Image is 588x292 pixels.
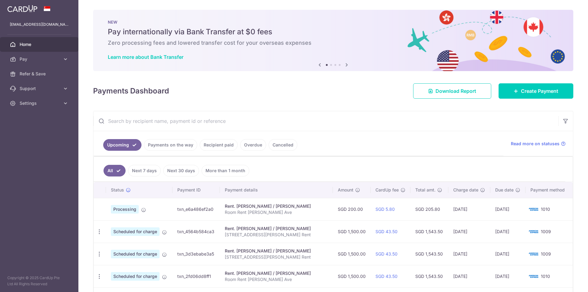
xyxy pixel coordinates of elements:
h4: Payments Dashboard [93,85,169,97]
span: 1010 [541,274,550,279]
div: Rent. [PERSON_NAME] / [PERSON_NAME] [225,270,328,276]
h5: Pay internationally via Bank Transfer at $0 fees [108,27,559,37]
td: txn_2fd06dd8ff1 [172,265,220,287]
p: [EMAIL_ADDRESS][DOMAIN_NAME] [10,21,69,28]
span: Status [111,187,124,193]
img: CardUp [7,5,37,12]
a: Next 7 days [128,165,161,176]
span: Scheduled for charge [111,250,160,258]
a: Cancelled [269,139,297,151]
th: Payment method [526,182,573,198]
div: Rent. [PERSON_NAME] / [PERSON_NAME] [225,248,328,254]
td: txn_e6a486ef2a0 [172,198,220,220]
a: SGD 43.50 [375,274,398,279]
img: Bank Card [527,228,540,235]
h6: Zero processing fees and lowered transfer cost for your overseas expenses [108,39,559,47]
td: [DATE] [490,220,526,243]
td: [DATE] [448,198,491,220]
span: Create Payment [521,87,558,95]
td: SGD 200.00 [333,198,371,220]
p: [STREET_ADDRESS][PERSON_NAME] Rent [225,232,328,238]
span: Home [20,41,60,47]
a: SGD 43.50 [375,251,398,256]
span: CardUp fee [375,187,399,193]
td: [DATE] [448,243,491,265]
th: Payment ID [172,182,220,198]
a: Overdue [240,139,266,151]
td: [DATE] [490,265,526,287]
a: SGD 43.50 [375,229,398,234]
span: 1010 [541,207,550,212]
span: Download Report [435,87,476,95]
img: Bank Card [527,250,540,258]
a: Download Report [413,83,491,99]
a: Recipient paid [200,139,238,151]
a: Create Payment [499,83,573,99]
span: Charge date [453,187,478,193]
a: Learn more about Bank Transfer [108,54,183,60]
span: Processing [111,205,139,214]
span: Scheduled for charge [111,272,160,281]
td: [DATE] [490,198,526,220]
img: Bank transfer banner [93,10,573,71]
span: Due date [495,187,514,193]
img: Bank Card [527,273,540,280]
td: SGD 1,543.50 [410,220,448,243]
input: Search by recipient name, payment id or reference [93,111,558,131]
td: txn_3d3ebabe3a5 [172,243,220,265]
div: Rent. [PERSON_NAME] / [PERSON_NAME] [225,226,328,232]
a: Next 30 days [163,165,199,176]
span: Settings [20,100,60,106]
td: [DATE] [448,265,491,287]
a: More than 1 month [202,165,249,176]
p: [STREET_ADDRESS][PERSON_NAME] Rent [225,254,328,260]
span: Scheduled for charge [111,227,160,236]
td: SGD 1,500.00 [333,243,371,265]
p: Room Rent [PERSON_NAME] Ave [225,276,328,283]
span: 1009 [541,251,551,256]
td: txn_4564b584ca3 [172,220,220,243]
td: SGD 1,543.50 [410,243,448,265]
td: SGD 205.80 [410,198,448,220]
img: Bank Card [527,206,540,213]
span: Support [20,85,60,92]
span: Refer & Save [20,71,60,77]
a: Read more on statuses [511,141,566,147]
td: [DATE] [490,243,526,265]
span: 1009 [541,229,551,234]
span: Total amt. [415,187,435,193]
a: Upcoming [103,139,141,151]
span: Read more on statuses [511,141,560,147]
span: Pay [20,56,60,62]
p: NEW [108,20,559,25]
td: SGD 1,500.00 [333,265,371,287]
p: Room Rent [PERSON_NAME] Ave [225,209,328,215]
span: Amount [338,187,353,193]
div: Rent. [PERSON_NAME] / [PERSON_NAME] [225,203,328,209]
td: SGD 1,500.00 [333,220,371,243]
iframe: Opens a widget where you can find more information [549,274,582,289]
a: All [104,165,126,176]
td: [DATE] [448,220,491,243]
td: SGD 1,543.50 [410,265,448,287]
th: Payment details [220,182,333,198]
a: SGD 5.80 [375,207,395,212]
a: Payments on the way [144,139,197,151]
